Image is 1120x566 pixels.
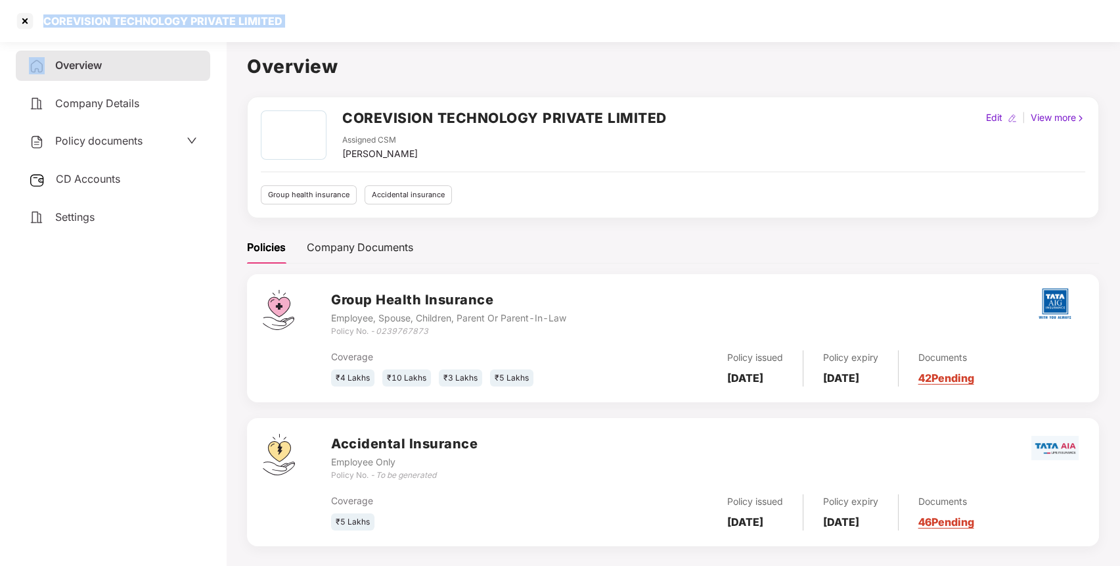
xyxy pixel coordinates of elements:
a: 46 Pending [918,515,974,529]
h1: Overview [247,52,1099,81]
span: Policy documents [55,134,143,147]
img: tata.png [1031,436,1079,460]
img: editIcon [1008,114,1017,123]
h3: Accidental Insurance [331,434,478,454]
img: rightIcon [1076,114,1085,123]
div: ₹5 Lakhs [490,369,533,387]
div: View more [1028,110,1088,125]
img: svg+xml;base64,PHN2ZyB4bWxucz0iaHR0cDovL3d3dy53My5vcmcvMjAwMC9zdmciIHdpZHRoPSIyNCIgaGVpZ2h0PSIyNC... [29,210,45,225]
div: Employee, Spouse, Children, Parent Or Parent-In-Law [331,311,566,325]
b: [DATE] [727,371,763,385]
i: To be generated [376,470,436,480]
img: svg+xml;base64,PHN2ZyB4bWxucz0iaHR0cDovL3d3dy53My5vcmcvMjAwMC9zdmciIHdpZHRoPSI0OS4zMjEiIGhlaWdodD... [263,434,295,475]
div: Policy expiry [823,350,878,365]
img: svg+xml;base64,PHN2ZyB3aWR0aD0iMjUiIGhlaWdodD0iMjQiIHZpZXdCb3g9IjAgMCAyNSAyNCIgZmlsbD0ibm9uZSIgeG... [29,172,45,188]
img: svg+xml;base64,PHN2ZyB4bWxucz0iaHR0cDovL3d3dy53My5vcmcvMjAwMC9zdmciIHdpZHRoPSIyNCIgaGVpZ2h0PSIyNC... [29,96,45,112]
div: Documents [918,494,974,509]
div: Policies [247,239,286,256]
div: Group health insurance [261,185,357,204]
span: Overview [55,59,102,72]
div: ₹3 Lakhs [439,369,482,387]
div: ₹5 Lakhs [331,513,374,531]
div: Policy No. - [331,325,566,338]
div: Documents [918,350,974,365]
div: Policy expiry [823,494,878,509]
b: [DATE] [823,515,859,529]
div: Policy No. - [331,469,478,482]
span: CD Accounts [56,172,120,185]
span: Settings [55,210,95,224]
div: ₹10 Lakhs [382,369,431,387]
i: 0239767873 [376,326,428,336]
div: Assigned CSM [342,134,418,147]
div: Policy issued [727,494,783,509]
div: COREVISION TECHNOLOGY PRIVATE LIMITED [35,14,282,28]
div: Employee Only [331,455,478,469]
img: svg+xml;base64,PHN2ZyB4bWxucz0iaHR0cDovL3d3dy53My5vcmcvMjAwMC9zdmciIHdpZHRoPSI0Ny43MTQiIGhlaWdodD... [263,290,294,330]
div: Coverage [331,494,582,508]
img: svg+xml;base64,PHN2ZyB4bWxucz0iaHR0cDovL3d3dy53My5vcmcvMjAwMC9zdmciIHdpZHRoPSIyNCIgaGVpZ2h0PSIyNC... [29,59,45,74]
span: Company Details [55,97,139,110]
img: tatag.png [1032,281,1078,327]
div: Company Documents [307,239,413,256]
h2: COREVISION TECHNOLOGY PRIVATE LIMITED [342,107,667,129]
span: down [187,135,197,146]
a: 42 Pending [918,371,974,385]
img: svg+xml;base64,PHN2ZyB4bWxucz0iaHR0cDovL3d3dy53My5vcmcvMjAwMC9zdmciIHdpZHRoPSIyNCIgaGVpZ2h0PSIyNC... [29,134,45,150]
div: Policy issued [727,350,783,365]
b: [DATE] [823,371,859,385]
h3: Group Health Insurance [331,290,566,310]
div: | [1019,110,1028,125]
div: Coverage [331,350,582,364]
div: Accidental insurance [365,185,452,204]
div: [PERSON_NAME] [342,147,418,161]
b: [DATE] [727,515,763,529]
div: ₹4 Lakhs [331,369,374,387]
div: Edit [983,110,1005,125]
